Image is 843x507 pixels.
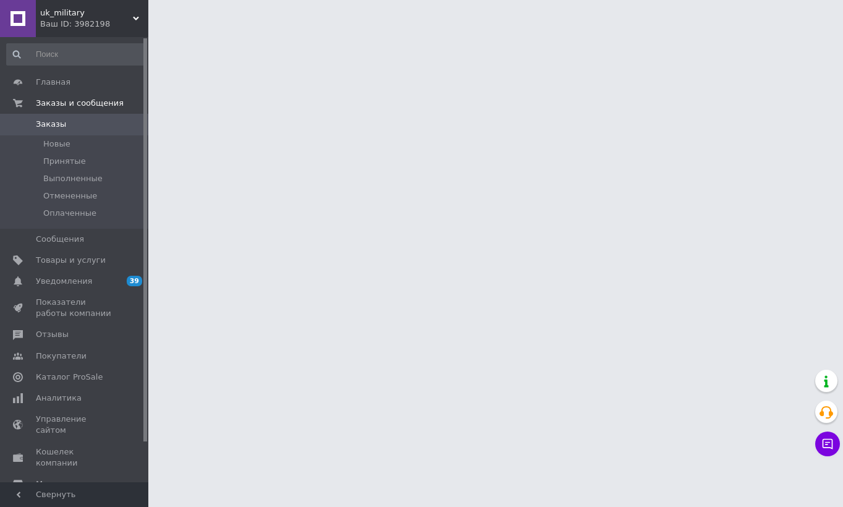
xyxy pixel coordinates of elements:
span: Главная [36,77,70,88]
span: uk_military [40,7,133,19]
span: Отзывы [36,329,69,340]
span: Показатели работы компании [36,297,114,319]
span: Принятые [43,156,86,167]
span: Отмененные [43,190,97,202]
span: Аналитика [36,393,82,404]
span: Заказы и сообщения [36,98,124,109]
span: Кошелек компании [36,446,114,469]
span: Управление сайтом [36,414,114,436]
span: Новые [43,138,70,150]
span: Маркет [36,479,67,490]
span: Сообщения [36,234,84,245]
span: Заказы [36,119,66,130]
span: Покупатели [36,351,87,362]
span: Оплаченные [43,208,96,219]
input: Поиск [6,43,145,66]
span: 39 [127,276,142,286]
span: Уведомления [36,276,92,287]
div: Ваш ID: 3982198 [40,19,148,30]
button: Чат с покупателем [815,432,840,456]
span: Выполненные [43,173,103,184]
span: Каталог ProSale [36,372,103,383]
span: Товары и услуги [36,255,106,266]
